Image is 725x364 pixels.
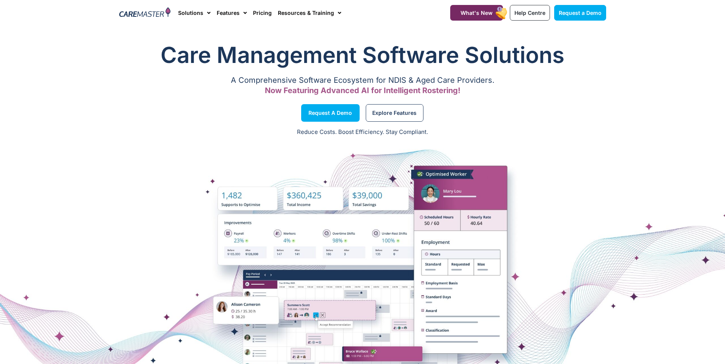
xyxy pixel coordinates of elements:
a: Explore Features [366,104,423,122]
p: Reduce Costs. Boost Efficiency. Stay Compliant. [5,128,720,137]
span: Request a Demo [559,10,602,16]
img: CareMaster Logo [119,7,171,19]
a: Request a Demo [554,5,606,21]
span: What's New [461,10,493,16]
span: Now Featuring Advanced AI for Intelligent Rostering! [265,86,461,95]
h1: Care Management Software Solutions [119,40,606,70]
p: A Comprehensive Software Ecosystem for NDIS & Aged Care Providers. [119,78,606,83]
span: Explore Features [372,111,417,115]
span: Request a Demo [308,111,352,115]
a: Request a Demo [301,104,360,122]
a: Help Centre [510,5,550,21]
span: Help Centre [514,10,545,16]
a: What's New [450,5,503,21]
